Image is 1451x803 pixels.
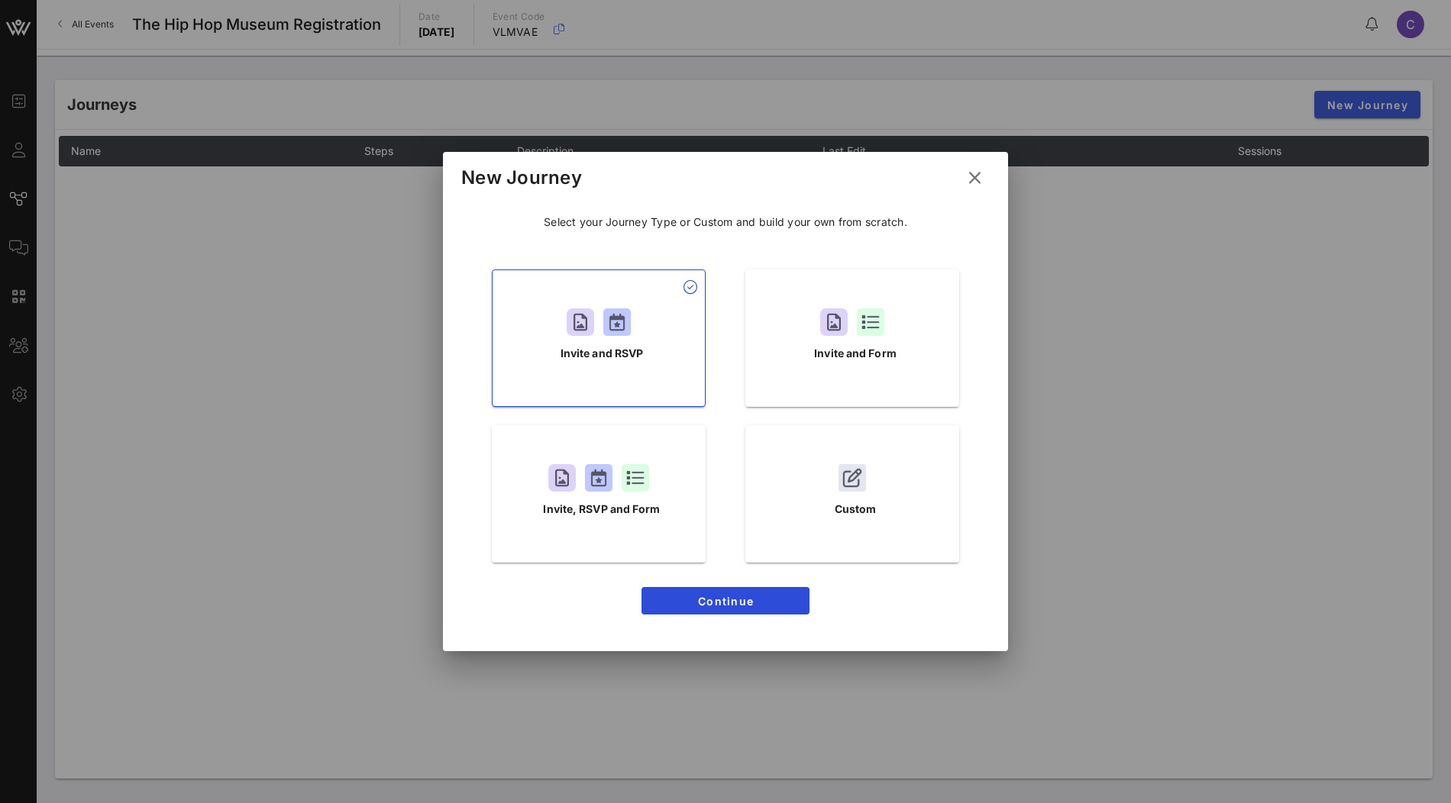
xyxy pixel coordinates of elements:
[641,587,810,614] button: Continue
[561,345,644,362] p: Invite and RSVP
[835,501,877,518] p: Custom
[814,345,897,362] p: Invite and Form
[654,595,797,608] span: Continue
[543,501,660,518] p: Invite, RSVP and Form
[461,166,582,189] div: New Journey
[544,214,907,230] p: Select your Journey Type or Custom and build your own from scratch.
